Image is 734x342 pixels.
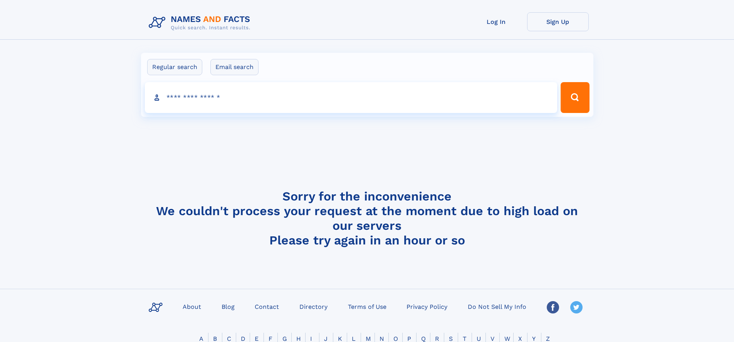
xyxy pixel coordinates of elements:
h4: Sorry for the inconvenience We couldn't process your request at the moment due to high load on ou... [146,189,589,248]
a: Sign Up [527,12,589,31]
a: Log In [465,12,527,31]
img: Logo Names and Facts [146,12,257,33]
a: Privacy Policy [403,301,450,312]
label: Email search [210,59,259,75]
a: Terms of Use [345,301,390,312]
a: About [180,301,204,312]
button: Search Button [561,82,589,113]
a: Directory [296,301,331,312]
a: Do Not Sell My Info [465,301,529,312]
img: Facebook [547,301,559,313]
a: Contact [252,301,282,312]
a: Blog [218,301,238,312]
input: search input [145,82,558,113]
label: Regular search [147,59,202,75]
img: Twitter [570,301,583,313]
